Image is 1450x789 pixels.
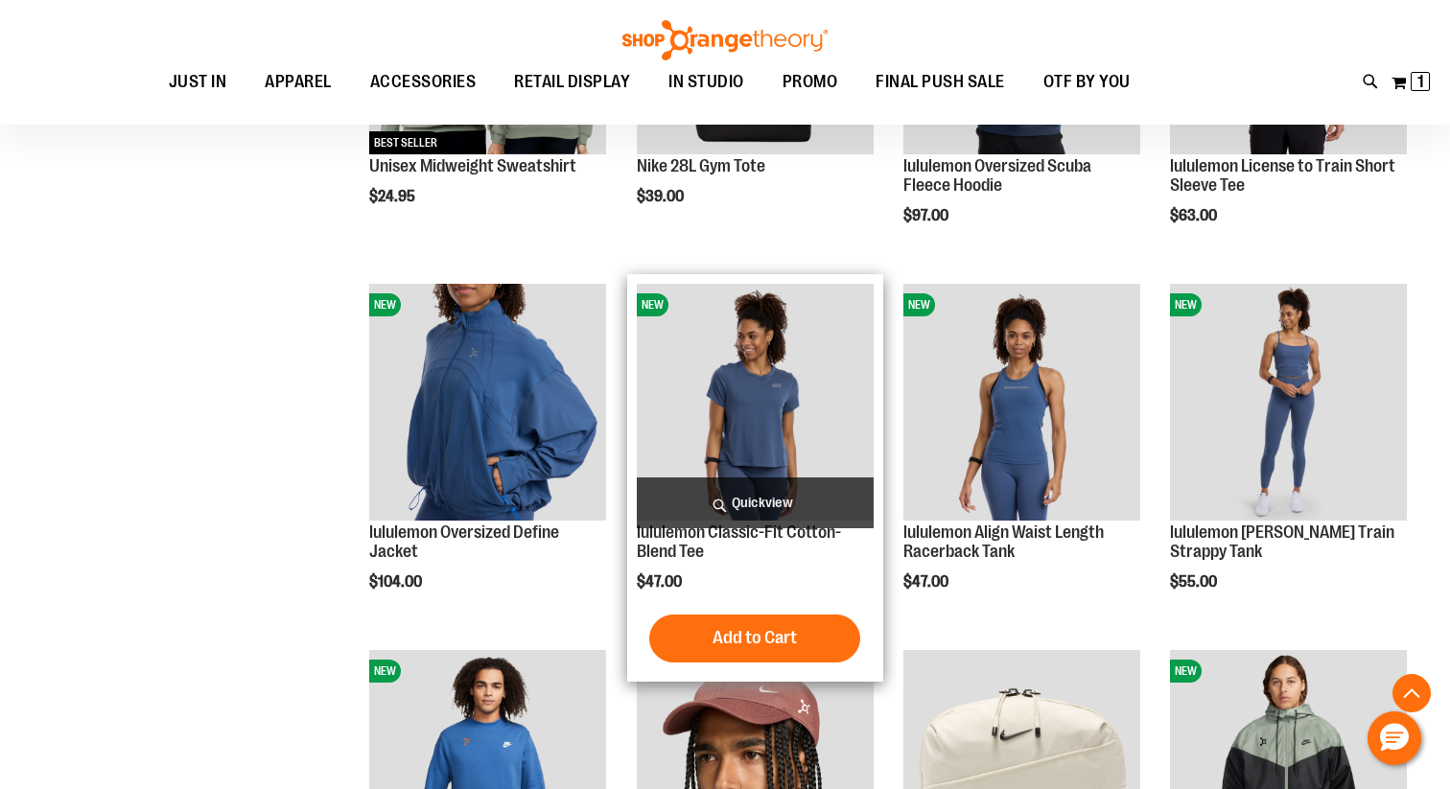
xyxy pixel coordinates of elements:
img: lululemon Wunder Train Strappy Tank [1170,284,1407,521]
div: product [894,274,1150,639]
span: NEW [1170,660,1202,683]
span: $97.00 [903,207,951,224]
a: Quickview [637,477,874,528]
a: FINAL PUSH SALE [856,60,1024,104]
span: PROMO [783,60,838,104]
span: $47.00 [903,573,951,591]
button: Add to Cart [649,615,860,662]
span: RETAIL DISPLAY [514,60,630,104]
a: lululemon Oversized Define JacketNEW [369,284,606,523]
a: IN STUDIO [649,60,763,104]
a: lululemon Oversized Scuba Fleece Hoodie [903,156,1091,195]
a: lululemon Wunder Train Strappy TankNEW [1170,284,1407,523]
span: FINAL PUSH SALE [876,60,1005,104]
span: APPAREL [265,60,332,104]
div: product [360,274,616,639]
span: IN STUDIO [668,60,744,104]
span: NEW [369,293,401,316]
span: $55.00 [1170,573,1220,591]
a: ACCESSORIES [351,60,496,104]
span: $63.00 [1170,207,1220,224]
span: 1 [1417,72,1424,91]
a: Nike 28L Gym Tote [637,156,765,175]
img: lululemon Oversized Define Jacket [369,284,606,521]
span: $39.00 [637,188,687,205]
span: ACCESSORIES [370,60,477,104]
a: PROMO [763,60,857,104]
a: lululemon [PERSON_NAME] Train Strappy Tank [1170,522,1394,561]
a: OTF BY YOU [1024,60,1150,104]
a: RETAIL DISPLAY [495,60,649,104]
span: Add to Cart [713,627,797,648]
span: NEW [369,660,401,683]
span: $24.95 [369,188,418,205]
a: JUST IN [150,60,246,104]
a: APPAREL [246,60,351,104]
button: Hello, have a question? Let’s chat. [1368,711,1421,765]
a: lululemon Classic-Fit Cotton-Blend Tee [637,522,841,561]
img: lululemon Classic-Fit Cotton-Blend Tee [637,284,874,521]
a: lululemon License to Train Short Sleeve Tee [1170,156,1395,195]
span: $47.00 [637,573,685,591]
a: lululemon Oversized Define Jacket [369,522,559,561]
span: BEST SELLER [369,131,442,154]
span: NEW [903,293,935,316]
div: product [627,274,883,682]
span: JUST IN [169,60,227,104]
img: lululemon Align Waist Length Racerback Tank [903,284,1140,521]
img: Shop Orangetheory [620,20,830,60]
span: OTF BY YOU [1043,60,1131,104]
span: NEW [637,293,668,316]
a: lululemon Align Waist Length Racerback TankNEW [903,284,1140,523]
span: NEW [1170,293,1202,316]
div: product [1160,274,1416,639]
button: Back To Top [1392,674,1431,712]
span: $104.00 [369,573,425,591]
a: lululemon Classic-Fit Cotton-Blend TeeNEW [637,284,874,523]
a: Unisex Midweight Sweatshirt [369,156,576,175]
a: lululemon Align Waist Length Racerback Tank [903,522,1104,561]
